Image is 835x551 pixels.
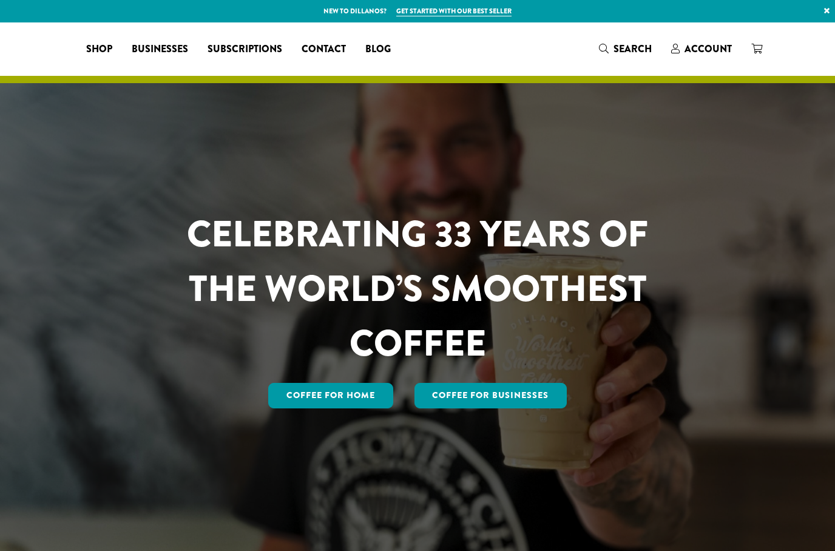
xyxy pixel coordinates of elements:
a: Shop [76,39,122,59]
span: Search [614,42,652,56]
a: Coffee For Businesses [414,383,567,408]
span: Contact [302,42,346,57]
span: Businesses [132,42,188,57]
span: Shop [86,42,112,57]
span: Blog [365,42,391,57]
a: Search [589,39,661,59]
h1: CELEBRATING 33 YEARS OF THE WORLD’S SMOOTHEST COFFEE [151,207,684,371]
a: Coffee for Home [268,383,393,408]
a: Get started with our best seller [396,6,512,16]
span: Account [685,42,732,56]
span: Subscriptions [208,42,282,57]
